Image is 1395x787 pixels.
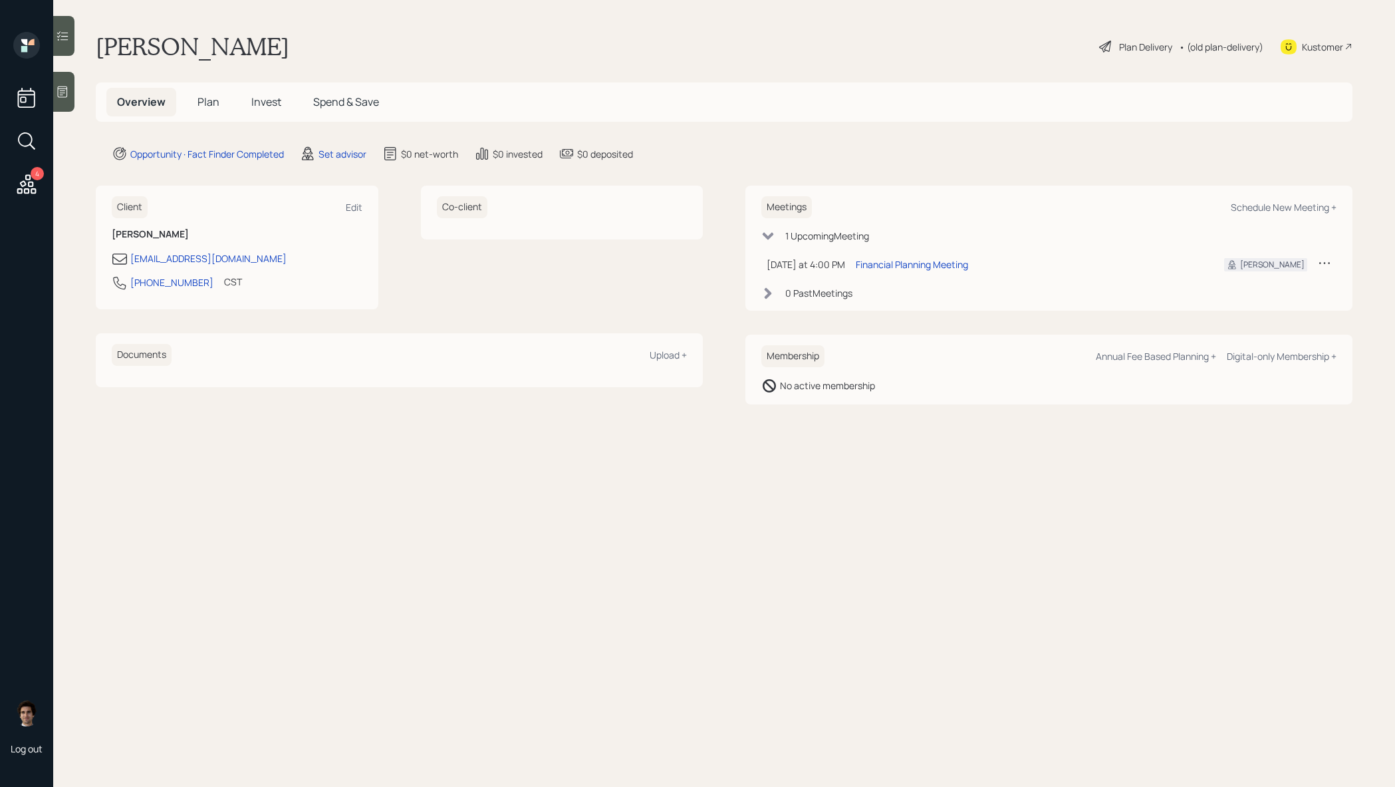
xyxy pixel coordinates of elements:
[11,742,43,755] div: Log out
[761,345,824,367] h6: Membership
[1240,259,1305,271] div: [PERSON_NAME]
[1119,40,1172,54] div: Plan Delivery
[318,147,366,161] div: Set advisor
[780,379,875,393] div: No active membership
[31,167,44,180] div: 4
[650,349,687,361] div: Upload +
[112,229,362,240] h6: [PERSON_NAME]
[96,32,289,61] h1: [PERSON_NAME]
[117,94,166,109] span: Overview
[1227,350,1336,363] div: Digital-only Membership +
[856,257,968,271] div: Financial Planning Meeting
[13,700,40,726] img: harrison-schaefer-headshot-2.png
[761,196,812,218] h6: Meetings
[251,94,281,109] span: Invest
[1096,350,1216,363] div: Annual Fee Based Planning +
[785,286,852,300] div: 0 Past Meeting s
[346,201,362,214] div: Edit
[577,147,633,161] div: $0 deposited
[130,147,284,161] div: Opportunity · Fact Finder Completed
[401,147,458,161] div: $0 net-worth
[313,94,379,109] span: Spend & Save
[1179,40,1263,54] div: • (old plan-delivery)
[1231,201,1336,214] div: Schedule New Meeting +
[130,275,213,289] div: [PHONE_NUMBER]
[112,344,172,366] h6: Documents
[224,275,242,289] div: CST
[112,196,148,218] h6: Client
[767,257,845,271] div: [DATE] at 4:00 PM
[437,196,487,218] h6: Co-client
[197,94,219,109] span: Plan
[493,147,543,161] div: $0 invested
[130,251,287,265] div: [EMAIL_ADDRESS][DOMAIN_NAME]
[1302,40,1343,54] div: Kustomer
[785,229,869,243] div: 1 Upcoming Meeting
